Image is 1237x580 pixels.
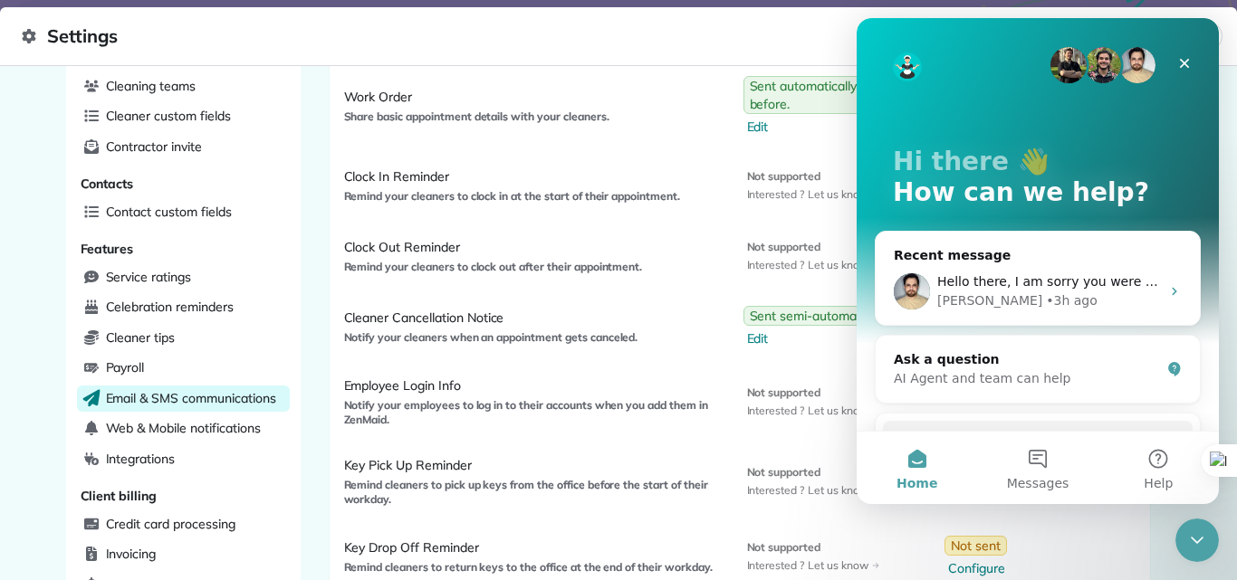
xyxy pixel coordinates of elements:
span: Clock Out Reminder [344,238,725,256]
div: Ask a question [37,332,303,351]
a: Invoicing [77,541,290,568]
span: Let us know [808,558,879,573]
span: Email & SMS communications [106,389,276,407]
span: Remind your cleaners to clock in at the start of their appointment. [344,189,725,204]
span: Work Order [344,88,725,106]
span: Not supported [747,240,879,254]
span: Cleaning teams [106,77,196,95]
span: Not sent [951,537,1001,555]
a: Cleaning teams [77,73,290,100]
a: Credit card processing [77,511,290,538]
span: Configure [948,559,1007,577]
span: Let us know [808,258,879,272]
span: Credit card processing [106,515,235,533]
a: Sent automatically 1 day before.Edit [740,69,942,143]
span: Features [81,241,134,257]
a: Service ratings [77,264,290,291]
span: Not supported [747,169,879,184]
span: Employee Login Info [344,376,725,395]
a: Not supportedInterested ?Let us know [740,233,887,280]
span: Key Drop Off Reminder [344,538,725,556]
span: Not supported [747,385,879,400]
a: Not supportedInterested ?Let us know [740,533,887,580]
a: Cleaner custom fields [77,103,290,130]
span: Contacts [81,176,134,192]
span: Cleaner custom fields [106,107,231,125]
span: Share basic appointment details with your cleaners. [344,109,725,124]
span: Invoicing [106,545,157,563]
a: Contractor invite [77,134,290,161]
button: Messages [120,414,241,486]
div: • 3h ago [189,273,241,292]
span: Interested ? [747,258,805,272]
span: Help [287,459,316,471]
span: Not supported [747,540,879,555]
span: Notify your cleaners when an appointment gets canceled. [344,330,725,345]
span: Service ratings [106,268,191,286]
span: Contact custom fields [106,203,232,221]
div: [PERSON_NAME] [81,273,186,292]
div: Ask a questionAI Agent and team can help [18,317,344,385]
span: Key Pick Up Reminder [344,456,725,474]
button: Search for help [26,403,336,439]
a: Contact custom fields [77,199,290,226]
span: Clock In Reminder [344,167,725,185]
span: Interested ? [747,558,805,573]
span: Let us know [808,483,879,498]
span: Messages [150,459,213,471]
a: Email & SMS communications [77,385,290,413]
div: AI Agent and team can help [37,351,303,370]
a: Cleaner tips [77,325,290,352]
a: Celebration reminders [77,294,290,321]
a: Not supportedInterested ?Let us know [740,378,887,425]
span: Integrations [106,450,176,468]
a: Web & Mobile notifications [77,415,290,442]
a: Not supportedInterested ?Let us know [740,162,887,209]
span: Cleaner Cancellation Notice [344,309,725,327]
span: Not supported [747,465,879,480]
span: Interested ? [747,404,805,418]
span: Let us know [808,404,879,418]
span: Payroll [106,358,145,376]
span: Notify your employees to log in to their accounts when you add them in ZenMaid. [344,398,725,427]
a: Sent semi-automaticallyEdit [740,299,903,355]
iframe: To enrich screen reader interactions, please activate Accessibility in Grammarly extension settings [857,18,1219,504]
span: Web & Mobile notifications [106,419,261,437]
a: Integrations [77,446,290,473]
span: Edit [747,118,935,136]
button: Help [242,414,362,486]
span: Let us know [808,187,879,202]
span: Interested ? [747,187,805,202]
span: Sent semi-automatically [750,307,889,325]
span: Remind cleaners to pick up keys from the office before the start of their workday. [344,478,725,507]
span: Edit [747,329,896,347]
span: Celebration reminders [106,298,234,316]
a: Not supportedInterested ?Let us know [740,458,887,505]
div: Close [312,29,344,62]
span: Cleaner tips [106,328,176,347]
span: Remind cleaners to return keys to the office at the end of their workday. [344,560,725,575]
span: Contractor invite [106,138,202,156]
span: Settings [22,22,1194,51]
a: Payroll [77,355,290,382]
span: Remind your cleaners to clock out after their appointment. [344,260,725,274]
iframe: To enrich screen reader interactions, please activate Accessibility in Grammarly extension settings [1175,518,1219,562]
span: Client billing [81,488,157,504]
span: Search for help [37,412,147,431]
span: Sent automatically 1 day before. [750,77,928,113]
span: Interested ? [747,483,805,498]
span: Home [40,459,81,471]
